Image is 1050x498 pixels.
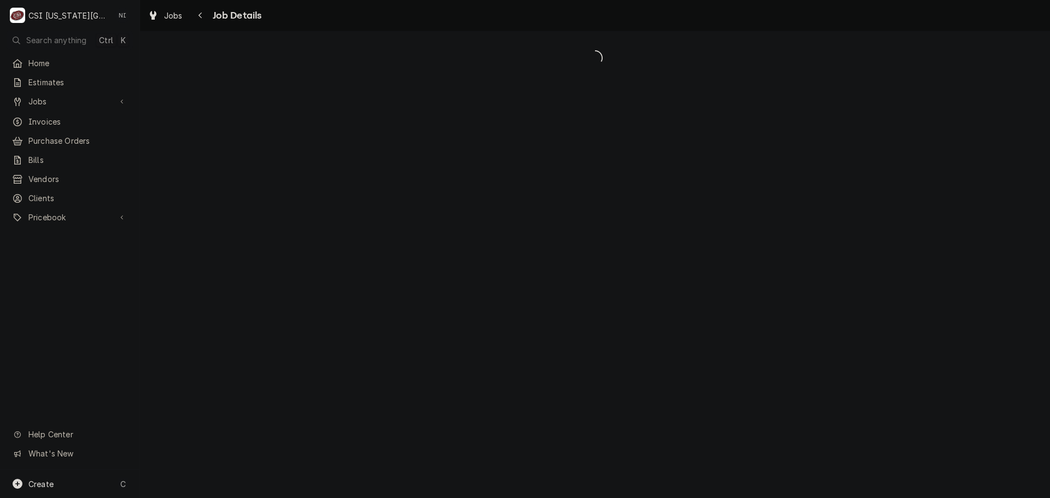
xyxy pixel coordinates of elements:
[192,7,209,24] button: Navigate back
[115,8,130,23] div: NI
[28,448,126,459] span: What's New
[28,173,127,185] span: Vendors
[7,132,133,150] a: Purchase Orders
[7,113,133,131] a: Invoices
[7,54,133,72] a: Home
[28,429,126,440] span: Help Center
[10,8,25,23] div: CSI Kansas City.'s Avatar
[115,8,130,23] div: Nate Ingram's Avatar
[7,444,133,462] a: Go to What's New
[7,170,133,188] a: Vendors
[28,96,111,107] span: Jobs
[121,34,126,46] span: K
[99,34,113,46] span: Ctrl
[140,46,1050,69] span: Loading...
[28,135,127,147] span: Purchase Orders
[120,478,126,490] span: C
[143,7,187,25] a: Jobs
[28,212,111,223] span: Pricebook
[28,154,127,166] span: Bills
[28,479,54,489] span: Create
[26,34,86,46] span: Search anything
[28,77,127,88] span: Estimates
[28,116,127,127] span: Invoices
[7,425,133,443] a: Go to Help Center
[28,192,127,204] span: Clients
[7,151,133,169] a: Bills
[7,92,133,110] a: Go to Jobs
[209,8,262,23] span: Job Details
[7,73,133,91] a: Estimates
[7,208,133,226] a: Go to Pricebook
[10,8,25,23] div: C
[164,10,183,21] span: Jobs
[28,57,127,69] span: Home
[7,189,133,207] a: Clients
[28,10,109,21] div: CSI [US_STATE][GEOGRAPHIC_DATA].
[7,31,133,50] button: Search anythingCtrlK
